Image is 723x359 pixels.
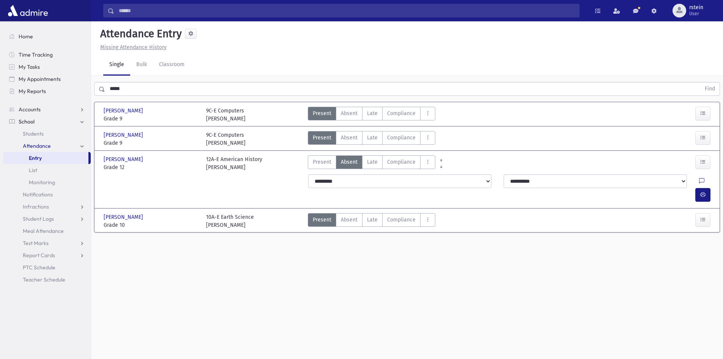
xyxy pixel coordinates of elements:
span: School [19,118,35,125]
span: Home [19,33,33,40]
a: Report Cards [3,249,91,261]
a: Missing Attendance History [97,44,167,51]
div: 10A-E Earth Science [PERSON_NAME] [206,213,254,229]
span: Entry [29,155,42,161]
a: My Tasks [3,61,91,73]
a: Test Marks [3,237,91,249]
a: Bulk [130,54,153,76]
span: Grade 10 [104,221,198,229]
a: My Appointments [3,73,91,85]
span: Report Cards [23,252,55,259]
span: Absent [341,109,358,117]
a: Notifications [3,188,91,201]
a: Time Tracking [3,49,91,61]
a: Meal Attendance [3,225,91,237]
span: Present [313,134,331,142]
span: Compliance [387,216,416,224]
span: [PERSON_NAME] [104,155,145,163]
span: User [689,11,703,17]
span: [PERSON_NAME] [104,107,145,115]
div: 9C-E Computers [PERSON_NAME] [206,131,246,147]
span: rstein [689,5,703,11]
input: Search [114,4,579,17]
u: Missing Attendance History [100,44,167,51]
span: Time Tracking [19,51,53,58]
div: 9C-E Computers [PERSON_NAME] [206,107,246,123]
span: Present [313,158,331,166]
span: Compliance [387,134,416,142]
a: Students [3,128,91,140]
div: AttTypes [308,131,435,147]
div: AttTypes [308,213,435,229]
span: [PERSON_NAME] [104,131,145,139]
span: Present [313,216,331,224]
span: Monitoring [29,179,55,186]
span: Absent [341,134,358,142]
span: Compliance [387,109,416,117]
a: Classroom [153,54,191,76]
span: Late [367,134,378,142]
span: Test Marks [23,240,49,247]
span: Infractions [23,203,49,210]
a: Single [103,54,130,76]
span: Student Logs [23,215,54,222]
span: Compliance [387,158,416,166]
span: Grade 9 [104,115,198,123]
span: Accounts [19,106,41,113]
img: AdmirePro [6,3,50,18]
span: List [29,167,37,174]
span: Grade 12 [104,163,198,171]
h5: Attendance Entry [97,27,182,40]
span: Meal Attendance [23,228,64,234]
a: Monitoring [3,176,91,188]
div: AttTypes [308,107,435,123]
span: Teacher Schedule [23,276,65,283]
a: My Reports [3,85,91,97]
a: Attendance [3,140,91,152]
span: Grade 9 [104,139,198,147]
a: Teacher Schedule [3,274,91,286]
span: My Reports [19,88,46,95]
span: Late [367,109,378,117]
span: Late [367,158,378,166]
span: PTC Schedule [23,264,55,271]
a: Infractions [3,201,91,213]
span: [PERSON_NAME] [104,213,145,221]
span: Present [313,109,331,117]
span: My Appointments [19,76,61,82]
a: Accounts [3,103,91,115]
div: 12A-E American History [PERSON_NAME] [206,155,262,171]
span: Attendance [23,142,51,149]
span: My Tasks [19,63,40,70]
span: Students [23,130,44,137]
a: PTC Schedule [3,261,91,274]
div: AttTypes [308,155,435,171]
a: School [3,115,91,128]
span: Absent [341,158,358,166]
a: Entry [3,152,88,164]
a: Student Logs [3,213,91,225]
button: Find [700,82,720,95]
span: Absent [341,216,358,224]
a: Home [3,30,91,43]
span: Notifications [23,191,53,198]
span: Late [367,216,378,224]
a: List [3,164,91,176]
